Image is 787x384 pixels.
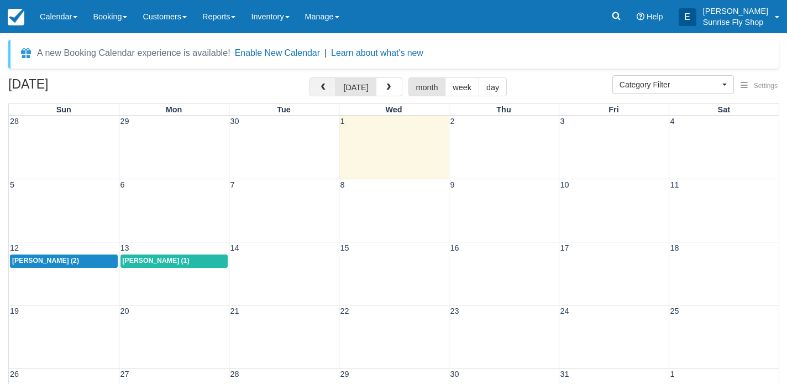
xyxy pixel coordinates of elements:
[229,180,236,189] span: 7
[119,243,130,252] span: 13
[339,243,350,252] span: 15
[620,79,720,90] span: Category Filter
[339,307,350,315] span: 22
[56,105,71,114] span: Sun
[229,370,240,378] span: 28
[119,307,130,315] span: 20
[119,370,130,378] span: 27
[559,370,570,378] span: 31
[277,105,291,114] span: Tue
[559,307,570,315] span: 24
[10,255,118,268] a: [PERSON_NAME] (2)
[449,370,460,378] span: 30
[449,117,456,126] span: 2
[8,9,24,25] img: checkfront-main-nav-mini-logo.png
[669,243,680,252] span: 18
[120,255,228,268] a: [PERSON_NAME] (1)
[9,307,20,315] span: 19
[703,17,768,28] p: Sunrise Fly Shop
[669,180,680,189] span: 11
[9,243,20,252] span: 12
[637,13,644,20] i: Help
[229,243,240,252] span: 14
[12,257,79,264] span: [PERSON_NAME] (2)
[734,78,784,94] button: Settings
[8,77,148,98] h2: [DATE]
[324,48,327,58] span: |
[229,117,240,126] span: 30
[679,8,696,26] div: E
[408,77,446,96] button: month
[449,243,460,252] span: 16
[385,105,402,114] span: Wed
[119,117,130,126] span: 29
[339,370,350,378] span: 29
[449,180,456,189] span: 9
[559,243,570,252] span: 17
[229,307,240,315] span: 21
[608,105,618,114] span: Fri
[123,257,190,264] span: [PERSON_NAME] (1)
[647,12,663,21] span: Help
[9,117,20,126] span: 28
[559,180,570,189] span: 10
[479,77,507,96] button: day
[669,370,676,378] span: 1
[559,117,566,126] span: 3
[669,117,676,126] span: 4
[445,77,479,96] button: week
[449,307,460,315] span: 23
[339,180,346,189] span: 8
[37,46,230,60] div: A new Booking Calendar experience is available!
[166,105,182,114] span: Mon
[331,48,423,58] a: Learn about what's new
[496,105,511,114] span: Thu
[718,105,730,114] span: Sat
[9,180,15,189] span: 5
[335,77,376,96] button: [DATE]
[703,6,768,17] p: [PERSON_NAME]
[339,117,346,126] span: 1
[612,75,734,94] button: Category Filter
[754,82,778,90] span: Settings
[235,48,320,59] button: Enable New Calendar
[9,370,20,378] span: 26
[119,180,126,189] span: 6
[669,307,680,315] span: 25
